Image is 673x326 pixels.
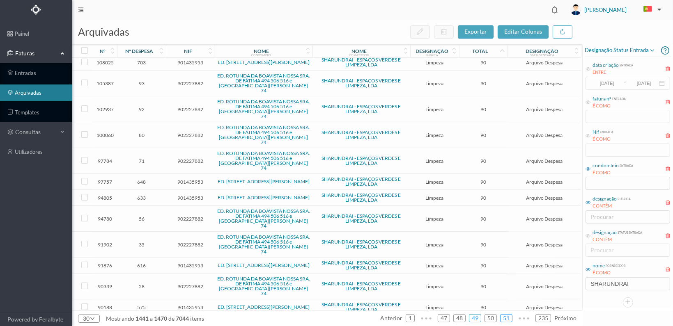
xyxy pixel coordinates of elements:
[536,312,551,324] a: 235
[461,216,506,222] span: 90
[218,59,310,65] a: ED. [STREET_ADDRESS][PERSON_NAME]
[461,158,506,164] span: 90
[412,106,457,112] span: Limpeza
[593,262,605,269] div: nome
[412,262,457,269] span: Limpeza
[119,283,164,290] span: 28
[516,312,532,317] span: •••
[593,69,633,76] div: ENTRE
[217,73,310,93] a: ED. ROTUNDA DA BOAVISTA NOSSA SRA. DE FÁTIMA 494 506 516 e [GEOGRAPHIC_DATA][PERSON_NAME] 74
[406,314,415,322] li: 1
[168,195,213,201] span: 901435953
[218,178,310,185] a: ED. [STREET_ADDRESS][PERSON_NAME]
[611,95,626,101] div: entrada
[168,106,213,112] span: 902227882
[119,59,164,66] span: 703
[593,229,617,236] div: designação
[461,242,506,248] span: 90
[95,195,115,201] span: 94805
[510,59,579,66] span: Arquivo Despesa
[322,260,401,271] a: SHARUNDRAI - ESPAÇOS VERDES E LIMPEZA, LDA
[510,195,579,201] span: Arquivo Despesa
[31,5,41,15] img: Logo
[593,236,642,243] div: CONTÉM
[83,312,90,325] div: 30
[168,283,213,290] span: 902227882
[168,315,175,322] span: de
[412,283,457,290] span: Limpeza
[322,176,401,187] a: SHARUNDRAI - ESPAÇOS VERDES E LIMPEZA, LDA
[619,62,633,68] div: entrada
[510,179,579,185] span: Arquivo Despesa
[554,312,577,325] li: Página Seguinte
[570,4,581,15] img: user_titan3.af2715ee.jpg
[168,59,213,66] span: 901435953
[510,106,579,112] span: Arquivo Despesa
[426,53,438,57] div: rubrica
[593,62,619,69] div: data criação
[412,216,457,222] span: Limpeza
[593,269,626,276] div: É COMO
[500,314,512,322] li: 51
[549,5,560,15] i: icon: bell
[100,48,106,54] div: nº
[351,48,367,54] div: nome
[461,304,506,310] span: 90
[458,25,494,39] button: exportar
[380,312,402,325] li: Página Anterior
[134,315,150,322] span: 1441
[153,315,168,322] span: 1470
[510,283,579,290] span: Arquivo Despesa
[412,242,457,248] span: Limpeza
[526,48,558,54] div: designação
[119,80,164,87] span: 93
[485,314,497,322] li: 50
[13,49,58,57] span: Faturas
[412,304,457,310] span: Limpeza
[150,315,153,322] span: a
[416,48,449,54] div: designação
[501,312,512,324] a: 51
[217,234,310,255] a: ED. ROTUNDA DA BOAVISTA NOSSA SRA. DE FÁTIMA 494 506 516 e [GEOGRAPHIC_DATA][PERSON_NAME] 74
[217,124,310,145] a: ED. ROTUNDA DA BOAVISTA NOSSA SRA. DE FÁTIMA 494 506 516 e [GEOGRAPHIC_DATA][PERSON_NAME] 74
[217,150,310,171] a: ED. ROTUNDA DA BOAVISTA NOSSA SRA. DE FÁTIMA 494 506 516 e [GEOGRAPHIC_DATA][PERSON_NAME] 74
[593,95,611,103] div: fatura nº
[454,312,465,324] a: 48
[510,132,579,138] span: Arquivo Despesa
[461,80,506,87] span: 90
[461,179,506,185] span: 90
[461,59,506,66] span: 90
[510,304,579,310] span: Arquivo Despesa
[418,312,434,317] span: •••
[95,216,115,222] span: 94780
[349,53,369,57] div: fornecedor
[593,203,631,210] div: CONTÉM
[218,304,310,310] a: ED. [STREET_ADDRESS][PERSON_NAME]
[218,194,310,201] a: ED. [STREET_ADDRESS][PERSON_NAME]
[95,158,115,164] span: 97784
[322,103,401,114] a: SHARUNDRAI - ESPAÇOS VERDES E LIMPEZA, LDA
[593,169,633,176] div: É COMO
[637,3,665,16] button: PT
[593,136,613,143] div: É COMO
[485,312,496,324] a: 50
[119,158,164,164] span: 71
[119,195,164,201] span: 633
[412,132,457,138] span: Limpeza
[119,242,164,248] span: 35
[217,208,310,229] a: ED. ROTUNDA DA BOAVISTA NOSSA SRA. DE FÁTIMA 494 506 516 e [GEOGRAPHIC_DATA][PERSON_NAME] 74
[617,195,631,201] div: rubrica
[168,242,213,248] span: 902227882
[617,229,642,235] div: status entrada
[218,262,310,268] a: ED. [STREET_ADDRESS][PERSON_NAME]
[254,48,269,54] div: nome
[322,78,401,89] a: SHARUNDRAI - ESPAÇOS VERDES E LIMPEZA, LDA
[473,48,488,54] div: total
[461,262,506,269] span: 90
[438,312,450,324] a: 47
[217,276,310,296] a: ED. ROTUNDA DA BOAVISTA NOSSA SRA. DE FÁTIMA 494 506 516 e [GEOGRAPHIC_DATA][PERSON_NAME] 74
[119,304,164,310] span: 575
[593,128,599,136] div: Nif
[322,301,401,312] a: SHARUNDRAI - ESPAÇOS VERDES E LIMPEZA, LDA
[599,128,613,135] div: entrada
